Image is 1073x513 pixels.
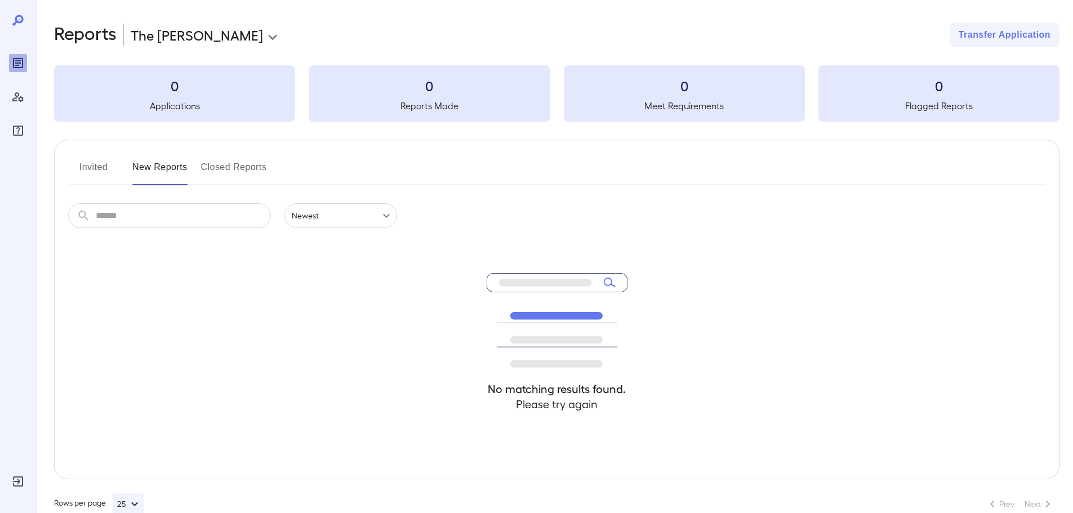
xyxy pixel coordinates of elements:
div: Reports [9,54,27,72]
button: Invited [68,158,119,185]
h2: Reports [54,23,117,47]
h3: 0 [818,77,1059,95]
button: New Reports [132,158,188,185]
h4: Please try again [487,396,627,412]
button: Closed Reports [201,158,267,185]
p: The [PERSON_NAME] [131,26,263,44]
h5: Flagged Reports [818,99,1059,113]
div: Log Out [9,472,27,490]
button: Transfer Application [950,23,1059,47]
h3: 0 [54,77,295,95]
summary: 0Applications0Reports Made0Meet Requirements0Flagged Reports [54,65,1059,122]
h4: No matching results found. [487,381,627,396]
h3: 0 [309,77,550,95]
div: Manage Users [9,88,27,106]
nav: pagination navigation [981,495,1059,513]
div: FAQ [9,122,27,140]
div: Newest [284,203,397,228]
h5: Reports Made [309,99,550,113]
h5: Meet Requirements [564,99,805,113]
h5: Applications [54,99,295,113]
h3: 0 [564,77,805,95]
